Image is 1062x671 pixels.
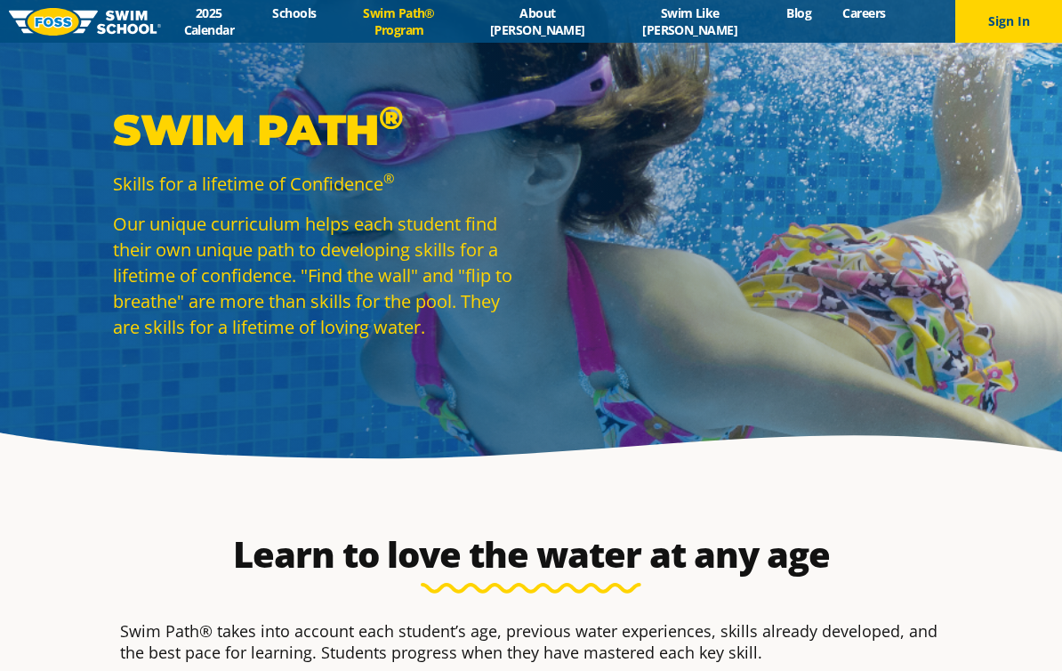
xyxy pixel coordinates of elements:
a: Swim Like [PERSON_NAME] [608,4,771,38]
a: Swim Path® Program [332,4,466,38]
a: Blog [771,4,827,21]
a: Schools [257,4,332,21]
p: Swim Path® takes into account each student’s age, previous water experiences, skills already deve... [120,620,942,663]
a: Careers [827,4,901,21]
h2: Learn to love the water at any age [111,533,951,576]
p: Swim Path [113,103,522,157]
p: Our unique curriculum helps each student find their own unique path to developing skills for a li... [113,211,522,340]
a: About [PERSON_NAME] [466,4,608,38]
img: FOSS Swim School Logo [9,8,161,36]
p: Skills for a lifetime of Confidence [113,171,522,197]
sup: ® [379,98,403,137]
sup: ® [383,169,394,187]
a: 2025 Calendar [161,4,257,38]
